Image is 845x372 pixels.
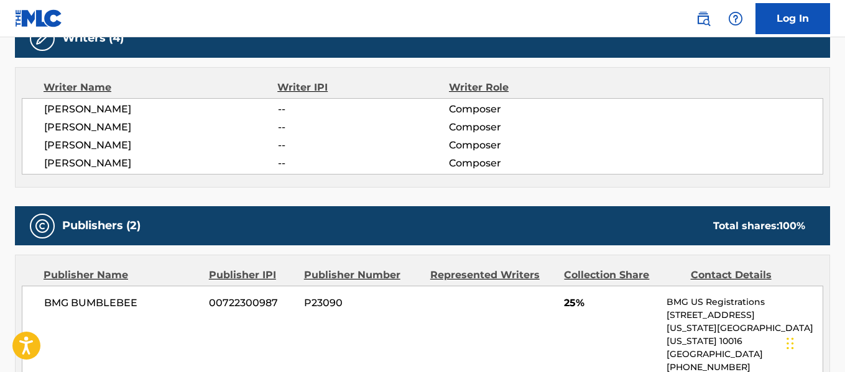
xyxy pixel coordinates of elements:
img: help [728,11,743,26]
span: -- [278,156,449,171]
img: search [696,11,711,26]
div: Writer Role [449,80,605,95]
div: Help [723,6,748,31]
div: Publisher Name [44,268,200,283]
span: P23090 [304,296,421,311]
p: [US_STATE][GEOGRAPHIC_DATA][US_STATE] 10016 [667,322,823,348]
div: Publisher IPI [209,268,295,283]
div: Total shares: [713,219,805,234]
p: [GEOGRAPHIC_DATA] [667,348,823,361]
div: Publisher Number [304,268,421,283]
a: Public Search [691,6,716,31]
a: Log In [755,3,830,34]
p: BMG US Registrations [667,296,823,309]
div: Writer Name [44,80,277,95]
span: Composer [449,138,604,153]
span: -- [278,138,449,153]
h5: Writers (4) [62,31,124,45]
div: Represented Writers [430,268,555,283]
img: MLC Logo [15,9,63,27]
span: Composer [449,156,604,171]
h5: Publishers (2) [62,219,141,233]
span: [PERSON_NAME] [44,102,278,117]
span: BMG BUMBLEBEE [44,296,200,311]
span: Composer [449,120,604,135]
span: 00722300987 [209,296,295,311]
span: 25% [564,296,657,311]
span: [PERSON_NAME] [44,138,278,153]
div: Contact Details [691,268,808,283]
p: [STREET_ADDRESS] [667,309,823,322]
span: 100 % [779,220,805,232]
span: [PERSON_NAME] [44,120,278,135]
img: Publishers [35,219,50,234]
span: [PERSON_NAME] [44,156,278,171]
span: -- [278,102,449,117]
span: -- [278,120,449,135]
div: Collection Share [564,268,681,283]
iframe: Chat Widget [783,312,845,372]
div: Writer IPI [277,80,449,95]
img: Writers [35,31,50,46]
span: Composer [449,102,604,117]
div: Drag [787,325,794,362]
